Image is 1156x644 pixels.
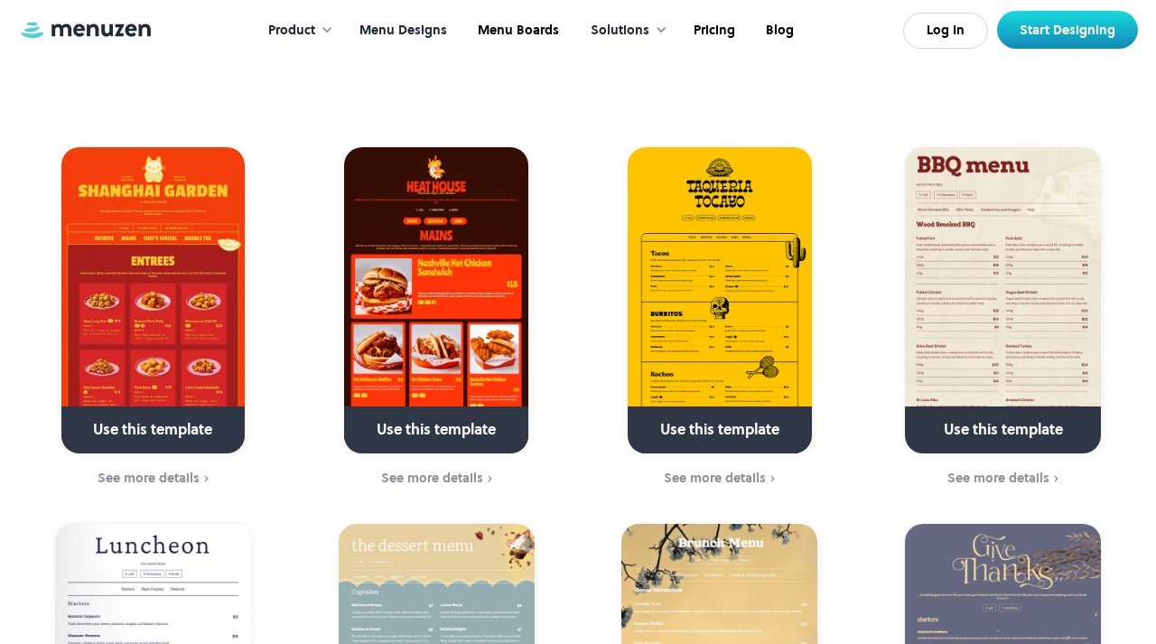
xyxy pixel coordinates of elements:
div: Solutions [591,21,649,41]
a: See more details [590,469,851,489]
a: Blog [749,3,807,59]
a: Use this template [905,147,1101,453]
a: See more details [306,469,567,489]
div: See more details [947,471,1049,485]
div: See more details [98,471,200,485]
a: Log In [903,13,988,49]
a: Pricing [676,3,749,59]
a: Use this template [628,147,811,453]
a: Use this template [61,147,245,453]
div: Product [250,3,342,59]
a: See more details [23,469,284,489]
div: See more details [664,471,766,485]
div: Solutions [573,3,676,59]
a: See more details [872,469,1133,489]
a: Menu Boards [461,3,573,59]
div: See more details [381,471,483,485]
a: Start Designing [997,11,1138,49]
div: Product [268,21,315,41]
a: Use this template [344,147,527,453]
a: Menu Designs [342,3,461,59]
